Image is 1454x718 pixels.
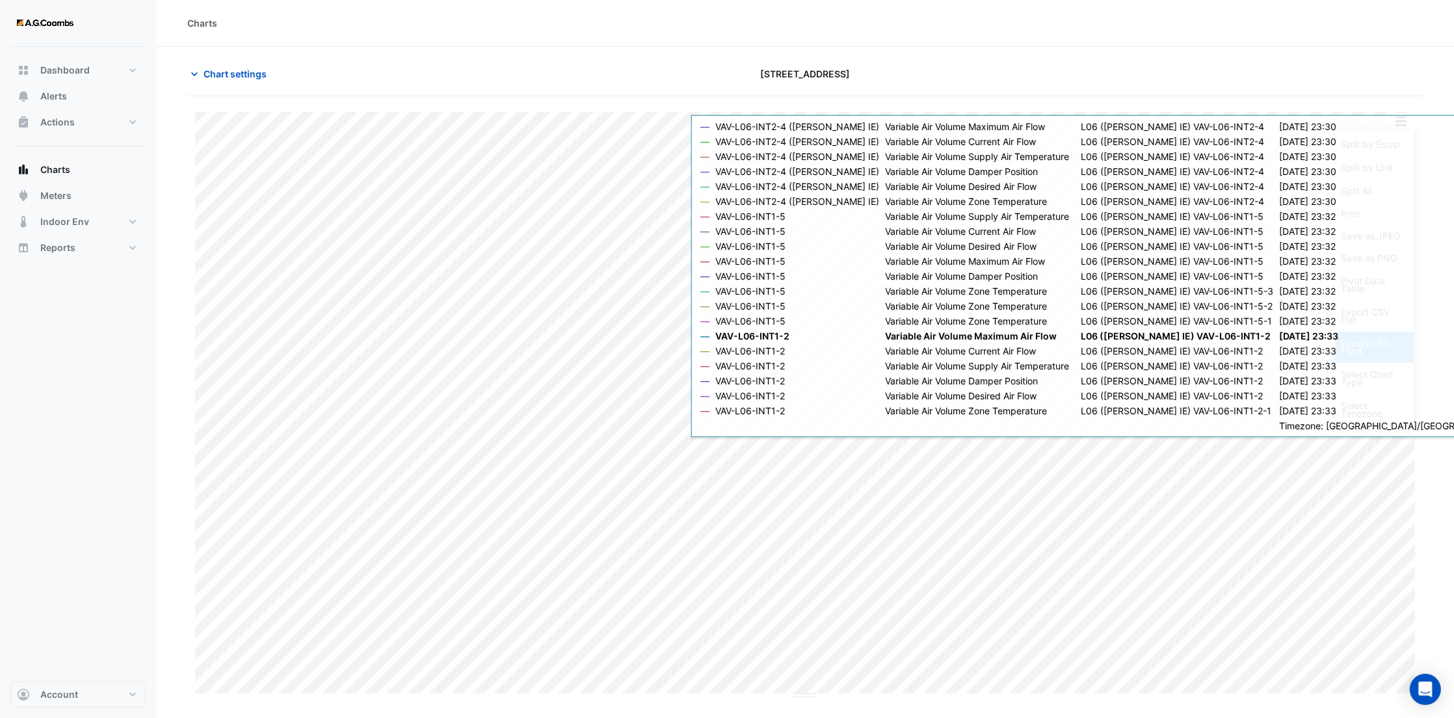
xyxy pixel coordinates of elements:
span: Chart settings [204,67,267,81]
div: Export CSV - Pivot [1336,332,1414,363]
div: Data series of the same equipment displayed on the same chart, except for binary data [1336,133,1414,156]
app-icon: Actions [17,116,30,129]
button: Chart settings [187,62,275,85]
div: Charts [187,16,217,30]
app-icon: Meters [17,189,30,202]
div: Print [1336,203,1414,225]
div: Open Intercom Messenger [1410,674,1441,705]
div: Export CSV - Flat [1336,300,1414,332]
span: Alerts [40,90,67,103]
button: Meters [10,183,146,209]
span: [STREET_ADDRESS] [760,67,850,81]
button: Dashboard [10,57,146,83]
div: Save as JPEG [1336,225,1414,247]
app-icon: Indoor Env [17,215,30,228]
app-icon: Charts [17,163,30,176]
button: Charts [10,157,146,183]
div: Pivot Data Table [1336,269,1414,300]
span: Charts [40,163,70,176]
app-icon: Alerts [17,90,30,103]
app-icon: Dashboard [17,64,30,77]
span: Account [40,688,78,701]
span: Indoor Env [40,215,89,228]
div: Each data series displayed its own chart, except alerts which are shown on top of non binary data... [1336,179,1414,203]
span: Dashboard [40,64,90,77]
span: Actions [40,116,75,129]
button: Actions [10,109,146,135]
span: Meters [40,189,72,202]
button: More Options [1388,113,1414,129]
button: Reports [10,235,146,261]
button: Account [10,682,146,708]
app-icon: Reports [17,241,30,254]
div: Select Chart Type [1336,363,1414,394]
button: Indoor Env [10,209,146,235]
div: Select Timezone [1336,394,1414,425]
span: Reports [40,241,75,254]
button: Alerts [10,83,146,109]
img: Company Logo [16,10,74,36]
div: Save as PNG [1336,247,1414,269]
div: Data series of the same unit displayed on the same chart, except for binary data [1336,156,1414,179]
